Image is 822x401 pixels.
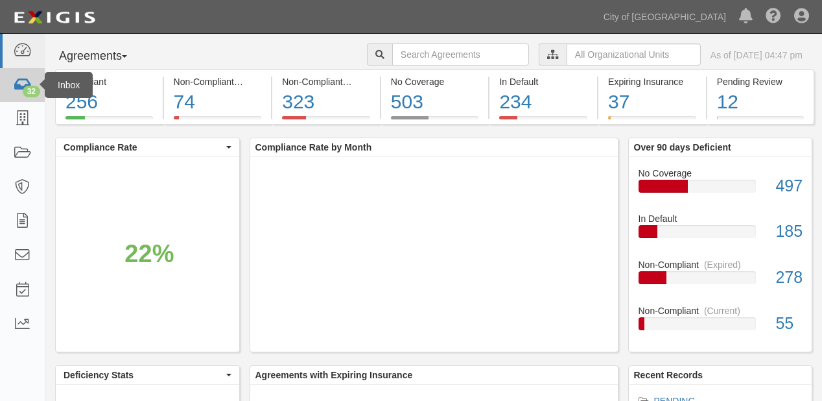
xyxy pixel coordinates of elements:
div: Inbox [45,72,93,98]
div: 55 [766,312,812,335]
i: Help Center - Complianz [766,9,781,25]
div: 234 [499,88,587,116]
div: Expiring Insurance [608,75,696,88]
button: Compliance Rate [56,138,239,156]
div: 256 [65,88,153,116]
span: Compliance Rate [64,141,223,154]
b: Compliance Rate by Month [255,142,372,152]
input: Search Agreements [392,43,529,66]
div: 497 [766,175,812,198]
a: City of [GEOGRAPHIC_DATA] [597,4,733,30]
div: 32 [23,86,40,97]
b: Agreements with Expiring Insurance [255,370,413,380]
a: Non-Compliant(Current)55 [639,304,803,341]
div: In Default [499,75,587,88]
b: Over 90 days Deficient [634,142,731,152]
a: Pending Review12 [707,116,815,127]
div: (Expired) [348,75,385,88]
div: 74 [174,88,262,116]
div: (Expired) [704,258,741,271]
a: Non-Compliant(Current)74 [164,116,272,127]
div: Compliant [65,75,153,88]
div: (Current) [239,75,276,88]
div: 503 [391,88,479,116]
div: 22% [124,236,174,271]
div: Non-Compliant [629,258,812,271]
a: No Coverage503 [381,116,489,127]
div: Non-Compliant [629,304,812,317]
div: As of [DATE] 04:47 pm [710,49,803,62]
b: Recent Records [634,370,703,380]
div: 185 [766,220,812,243]
div: 37 [608,88,696,116]
a: Non-Compliant(Expired)323 [272,116,380,127]
div: Non-Compliant (Current) [174,75,262,88]
button: Deficiency Stats [56,366,239,384]
div: 278 [766,266,812,289]
input: All Organizational Units [567,43,701,66]
span: Deficiency Stats [64,369,223,382]
a: In Default185 [639,212,803,258]
div: Non-Compliant (Expired) [282,75,370,88]
div: No Coverage [629,167,812,180]
div: (Current) [704,304,740,317]
div: 323 [282,88,370,116]
img: logo-5460c22ac91f19d4615b14bd174203de0afe785f0fc80cf4dbbc73dc1793850b.png [10,6,99,29]
div: In Default [629,212,812,225]
a: In Default234 [489,116,597,127]
button: Agreements [55,43,152,69]
div: Pending Review [717,75,804,88]
a: Expiring Insurance37 [598,116,706,127]
div: No Coverage [391,75,479,88]
a: Non-Compliant(Expired)278 [639,258,803,304]
a: No Coverage497 [639,167,803,213]
div: 12 [717,88,804,116]
a: Compliant256 [55,116,163,127]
